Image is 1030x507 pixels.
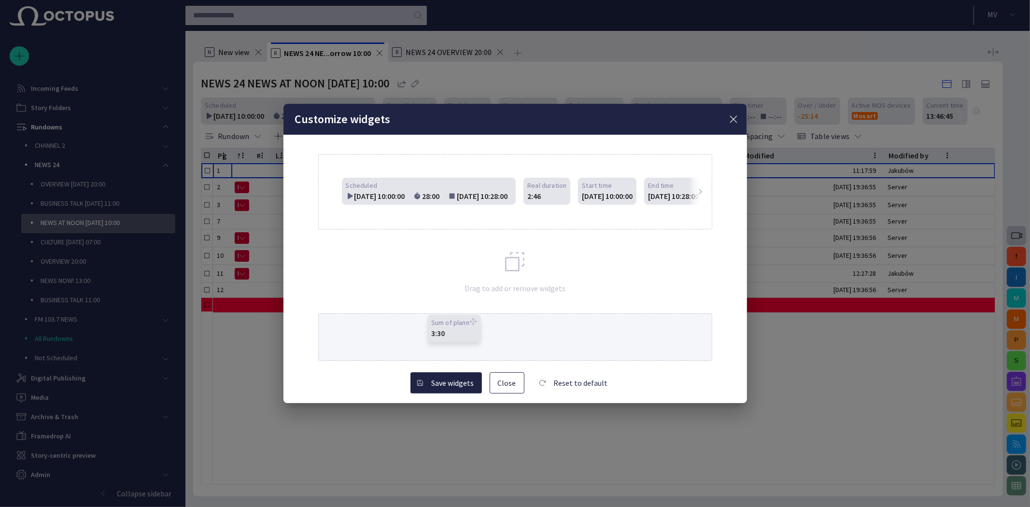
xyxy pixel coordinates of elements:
button: Save widgets [410,372,482,394]
span: End time [648,181,674,190]
span: Start time [582,181,612,190]
div: 3:30 [431,327,445,339]
button: Close [490,372,524,394]
span: Scheduled [346,181,378,190]
div: [DATE] 10:28:00 [457,190,512,202]
div: [DATE] 10:00:00 [582,190,633,202]
div: Customize widgets [283,104,747,403]
span: Real duration [527,181,566,190]
div: [DATE] 10:00:00 [354,190,410,202]
p: Drag to add or remove widgets [465,275,565,294]
span: Sum of planned [431,318,477,327]
div: 28:00 [422,190,444,202]
button: Reset to default [532,372,616,394]
h2: Customize widgets [295,113,391,126]
div: Customize widgets [283,104,747,135]
div: 2:46 [527,190,541,202]
div: [DATE] 10:28:00 [648,190,699,202]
